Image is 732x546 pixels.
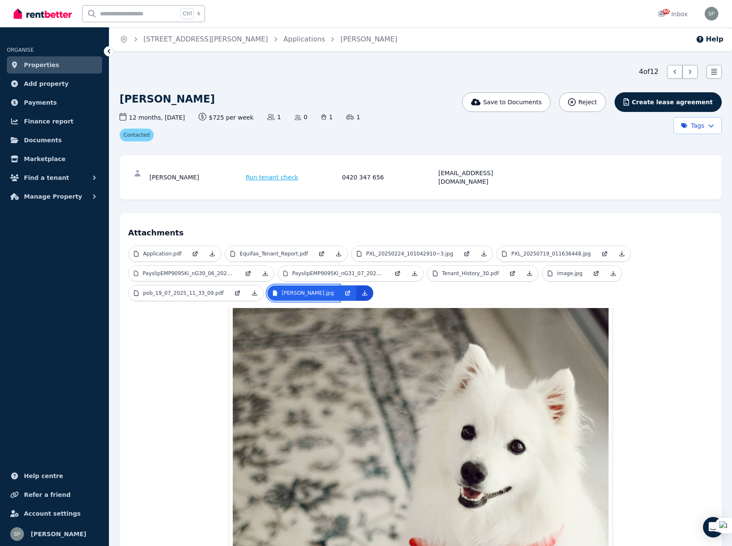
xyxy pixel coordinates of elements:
[313,246,330,261] a: Open in new Tab
[149,169,243,186] div: [PERSON_NAME]
[129,285,229,301] a: pob_19_07_2025_11_33_09.pdf
[673,117,722,134] button: Tags
[295,113,307,121] span: 0
[199,113,254,122] span: $725 per week
[120,113,185,122] span: 12 months , [DATE]
[7,132,102,149] a: Documents
[24,471,63,481] span: Help centre
[7,56,102,73] a: Properties
[366,250,453,257] p: PXL_20250224_101042910~3.jpg
[267,113,281,121] span: 1
[342,169,436,186] div: 0420 347 656
[24,490,70,500] span: Refer a friend
[542,266,588,281] a: image.jpg
[267,285,339,301] a: [PERSON_NAME].jpg
[278,266,389,281] a: PayslipEMP9095Ki_nG31_07_2025.pdf
[7,169,102,186] button: Find a tenant
[406,266,423,281] a: Download Attachment
[129,266,240,281] a: PayslipEMP9095Ki_nG30_06_2025.pdf
[204,246,221,261] a: Download Attachment
[681,121,704,130] span: Tags
[246,173,299,182] span: Run tenant check
[143,250,182,257] p: Application.pdf
[7,113,102,130] a: Finance report
[521,266,538,281] a: Download Attachment
[109,27,407,51] nav: Breadcrumb
[497,246,596,261] a: PXL_20250719_011636448.jpg
[24,191,82,202] span: Manage Property
[24,173,69,183] span: Find a tenant
[143,290,224,296] p: pob_19_07_2025_11_33_09.pdf
[7,505,102,522] a: Account settings
[181,8,194,19] span: Ctrl
[330,246,347,261] a: Download Attachment
[578,98,597,106] span: Reject
[442,270,499,277] p: Tenant_History_30.pdf
[7,47,34,53] span: ORGANISE
[24,116,73,126] span: Finance report
[483,98,542,106] span: Save to Documents
[639,67,659,77] span: 4 of 12
[24,97,57,108] span: Payments
[24,79,69,89] span: Add property
[240,250,308,257] p: Equifax_Tenant_Report.pdf
[658,10,688,18] div: Inbox
[351,246,458,261] a: PXL_20250224_101042910~3.jpg
[7,150,102,167] a: Marketplace
[143,35,268,43] a: [STREET_ADDRESS][PERSON_NAME]
[613,246,630,261] a: Download Attachment
[240,266,257,281] a: Open in new Tab
[7,467,102,484] a: Help centre
[475,246,492,261] a: Download Attachment
[24,508,81,519] span: Account settings
[462,92,551,112] button: Save to Documents
[696,34,723,44] button: Help
[187,246,204,261] a: Open in new Tab
[292,270,384,277] p: PayslipEMP9095Ki_nG31_07_2025.pdf
[246,285,263,301] a: Download Attachment
[128,222,713,239] h4: Attachments
[143,270,234,277] p: PayslipEMP9095Ki_nG30_06_2025.pdf
[257,266,274,281] a: Download Attachment
[439,169,533,186] div: [EMAIL_ADDRESS][DOMAIN_NAME]
[120,92,215,106] h1: [PERSON_NAME]
[615,92,722,112] button: Create lease agreement
[427,266,504,281] a: Tenant_History_30.pdf
[7,94,102,111] a: Payments
[24,154,65,164] span: Marketplace
[24,60,59,70] span: Properties
[458,246,475,261] a: Open in new Tab
[663,9,670,14] span: 40
[511,250,591,257] p: PXL_20250719_011636448.jpg
[557,270,583,277] p: image.jpg
[389,266,406,281] a: Open in new Tab
[346,113,360,121] span: 1
[705,7,718,21] img: Steven Purcell
[24,135,62,145] span: Documents
[703,517,723,537] div: Open Intercom Messenger
[10,527,24,541] img: Steven Purcell
[14,7,72,20] img: RentBetter
[7,486,102,503] a: Refer a friend
[7,188,102,205] button: Manage Property
[225,246,313,261] a: Equifax_Tenant_Report.pdf
[229,285,246,301] a: Open in new Tab
[504,266,521,281] a: Open in new Tab
[197,10,200,17] span: k
[31,529,86,539] span: [PERSON_NAME]
[282,290,334,296] p: [PERSON_NAME].jpg
[129,246,187,261] a: Application.pdf
[596,246,613,261] a: Open in new Tab
[588,266,605,281] a: Open in new Tab
[339,285,356,301] a: Open in new Tab
[356,285,373,301] a: Download Attachment
[7,75,102,92] a: Add property
[605,266,622,281] a: Download Attachment
[120,129,154,141] span: Contacted
[559,92,606,112] button: Reject
[321,113,333,121] span: 1
[632,98,713,106] span: Create lease agreement
[340,35,397,43] a: [PERSON_NAME]
[284,35,325,43] a: Applications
